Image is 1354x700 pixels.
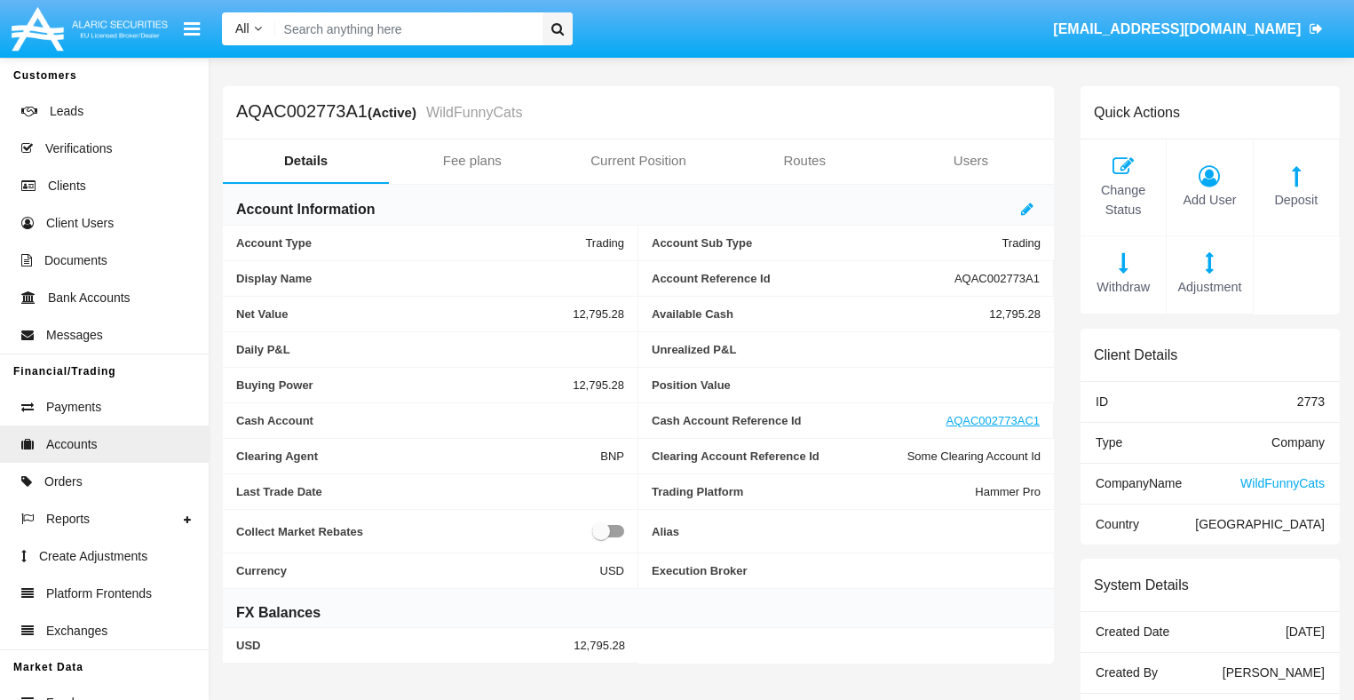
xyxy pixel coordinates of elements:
[652,307,989,321] span: Available Cash
[652,272,954,285] span: Account Reference Id
[652,414,946,427] span: Cash Account Reference Id
[1053,21,1301,36] span: [EMAIL_ADDRESS][DOMAIN_NAME]
[1096,394,1108,409] span: ID
[236,564,600,577] span: Currency
[652,485,975,498] span: Trading Platform
[722,139,888,182] a: Routes
[236,521,592,542] span: Collect Market Rebates
[888,139,1054,182] a: Users
[1002,236,1041,250] span: Trading
[236,343,624,356] span: Daily P&L
[275,12,536,45] input: Search
[48,177,86,195] span: Clients
[236,236,585,250] span: Account Type
[1094,577,1189,593] h6: System Details
[236,449,600,463] span: Clearing Agent
[1096,517,1139,531] span: Country
[223,139,389,182] a: Details
[954,272,1040,285] span: AQAC002773A1
[652,343,1041,356] span: Unrealized P&L
[652,378,1041,392] span: Position Value
[236,639,574,652] span: USD
[422,106,522,120] small: WildFunnyCats
[46,214,114,233] span: Client Users
[555,139,721,182] a: Current Position
[1271,435,1325,449] span: Company
[39,547,147,566] span: Create Adjustments
[389,139,555,182] a: Fee plans
[1094,104,1180,121] h6: Quick Actions
[236,603,321,623] h6: FX Balances
[46,435,98,454] span: Accounts
[46,622,107,640] span: Exchanges
[46,326,103,345] span: Messages
[236,414,624,427] span: Cash Account
[44,473,83,491] span: Orders
[652,449,907,463] span: Clearing Account Reference Id
[46,510,90,529] span: Reports
[907,449,1041,463] span: Some Clearing Account Id
[573,307,624,321] span: 12,795.28
[652,564,1041,577] span: Execution Broker
[46,398,101,417] span: Payments
[1297,394,1325,409] span: 2773
[1045,4,1332,54] a: [EMAIL_ADDRESS][DOMAIN_NAME]
[235,21,249,36] span: All
[1240,476,1325,490] span: WildFunnyCats
[600,449,624,463] span: BNP
[48,289,131,307] span: Bank Accounts
[46,585,152,603] span: Platform Frontends
[1195,517,1325,531] span: [GEOGRAPHIC_DATA]
[9,3,170,55] img: Logo image
[1286,624,1325,639] span: [DATE]
[236,378,573,392] span: Buying Power
[574,639,625,652] span: 12,795.28
[1263,191,1330,211] span: Deposit
[1089,278,1157,298] span: Withdraw
[236,307,573,321] span: Net Value
[1176,191,1243,211] span: Add User
[1096,624,1169,639] span: Created Date
[652,236,1002,250] span: Account Sub Type
[946,414,1040,427] a: AQAC002773AC1
[652,521,1041,542] span: Alias
[44,251,107,270] span: Documents
[989,307,1041,321] span: 12,795.28
[368,102,422,123] div: (Active)
[573,378,624,392] span: 12,795.28
[600,564,624,577] span: USD
[236,102,522,123] h5: AQAC002773A1
[50,102,83,121] span: Leads
[236,272,624,285] span: Display Name
[1089,181,1157,219] span: Change Status
[1096,665,1158,680] span: Created By
[45,139,112,158] span: Verifications
[1176,278,1243,298] span: Adjustment
[1223,665,1325,680] span: [PERSON_NAME]
[236,200,375,219] h6: Account Information
[975,485,1041,498] span: Hammer Pro
[585,236,624,250] span: Trading
[236,485,624,498] span: Last Trade Date
[1096,476,1182,490] span: Company Name
[222,20,275,38] a: All
[1094,346,1177,363] h6: Client Details
[1096,435,1122,449] span: Type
